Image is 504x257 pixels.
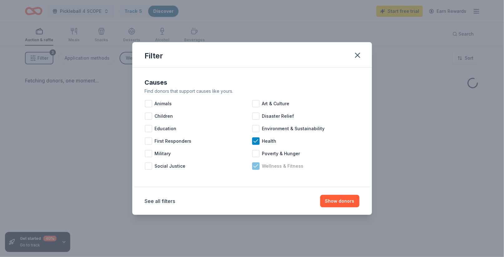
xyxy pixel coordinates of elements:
span: Education [155,125,177,132]
div: Causes [145,77,360,87]
div: Find donors that support causes like yours. [145,87,360,95]
span: Poverty & Hunger [262,150,300,157]
span: Children [155,112,173,120]
span: Disaster Relief [262,112,294,120]
span: First Responders [155,137,192,145]
button: Show donors [320,195,360,207]
button: See all filters [145,197,175,205]
span: Animals [155,100,172,107]
span: Art & Culture [262,100,290,107]
span: Military [155,150,171,157]
span: Wellness & Fitness [262,162,304,170]
span: Social Justice [155,162,186,170]
div: Filter [145,51,163,61]
span: Environment & Sustainability [262,125,325,132]
span: Health [262,137,276,145]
